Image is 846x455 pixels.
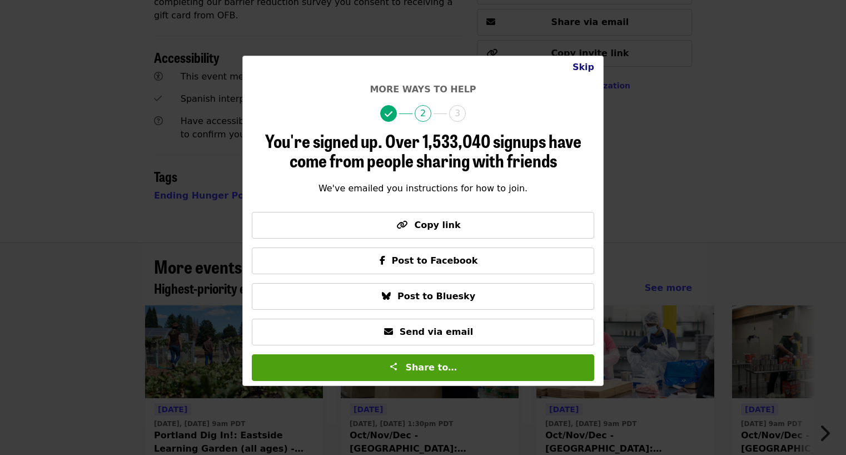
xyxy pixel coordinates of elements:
button: Close [564,56,603,78]
button: Send via email [252,319,594,345]
span: 3 [449,105,466,122]
span: Post to Bluesky [397,291,475,301]
span: Post to Facebook [392,255,478,266]
i: facebook-f icon [380,255,385,266]
span: You're signed up. [265,127,382,154]
span: More ways to help [370,84,476,95]
button: Post to Bluesky [252,283,594,310]
span: Copy link [414,220,460,230]
img: Share [389,362,398,371]
i: check icon [385,109,392,120]
span: Over 1,533,040 signups have come from people sharing with friends [290,127,581,173]
i: envelope icon [384,327,393,337]
span: Share to… [405,362,457,373]
i: link icon [396,220,407,230]
button: Post to Facebook [252,248,594,274]
button: Share to… [252,354,594,381]
i: bluesky icon [382,291,391,301]
button: Copy link [252,212,594,239]
span: Send via email [400,327,473,337]
span: 2 [415,105,431,122]
span: We've emailed you instructions for how to join. [319,183,527,194]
